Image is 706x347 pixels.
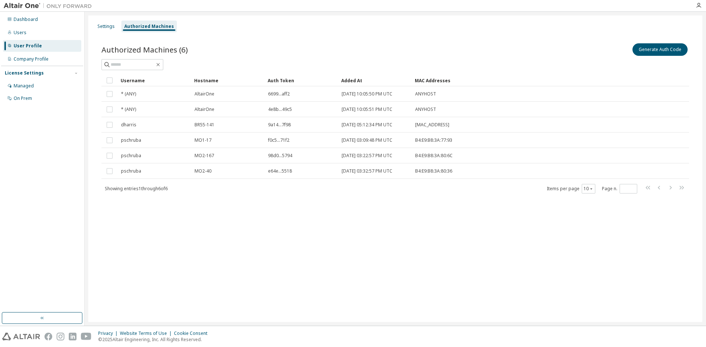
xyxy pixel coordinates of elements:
div: Settings [97,24,115,29]
span: f0c5...71f2 [268,137,289,143]
span: MO2-40 [195,168,211,174]
span: MO2-167 [195,153,214,159]
span: pschruba [121,137,141,143]
div: Username [121,75,188,86]
span: [MAC_ADDRESS] [415,122,449,128]
span: MO1-17 [195,137,211,143]
button: 10 [584,186,593,192]
span: 9a14...7f98 [268,122,291,128]
div: MAC Addresses [415,75,612,86]
span: [DATE] 10:05:50 PM UTC [342,91,392,97]
p: © 2025 Altair Engineering, Inc. All Rights Reserved. [98,336,212,343]
span: 6699...aff2 [268,91,290,97]
img: linkedin.svg [69,333,76,340]
div: Users [14,30,26,36]
span: 98d0...5794 [268,153,292,159]
span: * (ANY) [121,91,136,97]
span: B4:E9:B8:3A:80:36 [415,168,452,174]
img: altair_logo.svg [2,333,40,340]
span: [DATE] 03:22:57 PM UTC [342,153,392,159]
span: AltairOne [195,91,214,97]
div: Privacy [98,330,120,336]
span: Authorized Machines (6) [101,44,188,55]
div: License Settings [5,70,44,76]
img: instagram.svg [57,333,64,340]
div: Managed [14,83,34,89]
div: On Prem [14,95,32,101]
img: youtube.svg [81,333,92,340]
span: 4e8b...49c5 [268,106,292,112]
span: ANYHOST [415,91,436,97]
span: pschruba [121,153,141,159]
span: Page n. [602,184,637,194]
span: [DATE] 05:12:34 PM UTC [342,122,392,128]
span: B4:E9:B8:3A:80:6C [415,153,453,159]
span: [DATE] 10:05:51 PM UTC [342,106,392,112]
div: Dashboard [14,17,38,22]
span: [DATE] 03:09:48 PM UTC [342,137,392,143]
span: AltairOne [195,106,214,112]
span: BR55-141 [195,122,214,128]
img: Altair One [4,2,96,10]
div: Hostname [194,75,262,86]
div: Website Terms of Use [120,330,174,336]
span: Items per page [547,184,595,194]
span: B4:E9:B8:3A:77:93 [415,137,452,143]
div: User Profile [14,43,42,49]
div: Added At [341,75,409,86]
button: Generate Auth Code [632,43,688,56]
span: [DATE] 03:32:57 PM UTC [342,168,392,174]
span: Showing entries 1 through 6 of 6 [105,185,168,192]
div: Auth Token [268,75,335,86]
span: dharris [121,122,136,128]
div: Cookie Consent [174,330,212,336]
div: Company Profile [14,56,49,62]
span: e64e...5518 [268,168,292,174]
div: Authorized Machines [124,24,174,29]
span: pschruba [121,168,141,174]
img: facebook.svg [44,333,52,340]
span: ANYHOST [415,106,436,112]
span: * (ANY) [121,106,136,112]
